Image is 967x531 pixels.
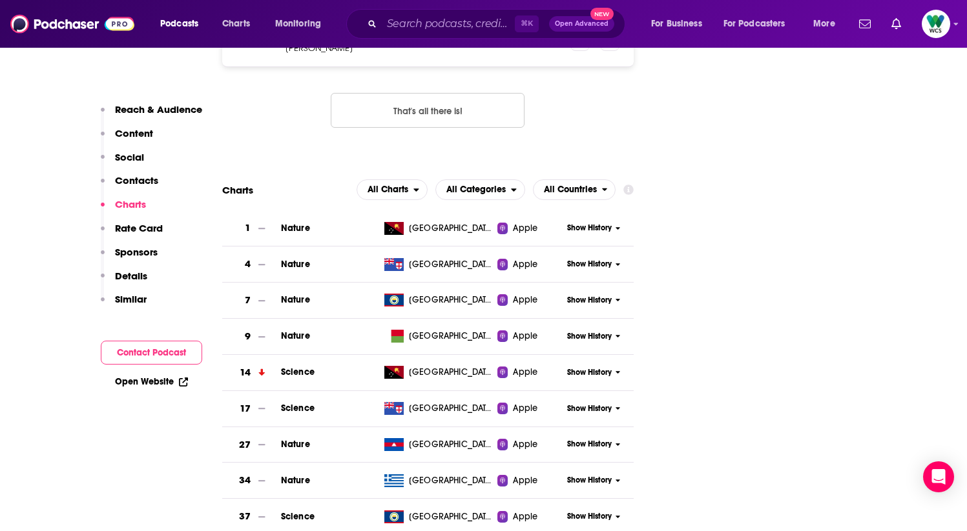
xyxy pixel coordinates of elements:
[101,103,202,127] button: Reach & Audience
[222,355,281,390] a: 14
[275,15,321,33] span: Monitoring
[409,366,493,379] span: Papua New Guinea
[854,13,876,35] a: Show notifications dropdown
[101,127,153,151] button: Content
[281,330,310,341] a: Nature
[281,475,310,486] a: Nature
[497,474,563,487] a: Apple
[379,402,497,415] a: [GEOGRAPHIC_DATA]
[513,438,537,451] span: Apple
[379,366,497,379] a: [GEOGRAPHIC_DATA]
[497,438,563,451] a: Apple
[567,223,612,234] span: Show History
[715,14,804,34] button: open menu
[513,222,537,235] span: Apple
[435,179,525,200] h2: Categories
[513,402,537,415] span: Apple
[567,439,612,450] span: Show History
[357,179,428,200] button: open menu
[567,511,612,522] span: Show History
[563,403,625,414] button: Show History
[513,330,537,343] span: Apple
[497,510,563,523] a: Apple
[379,258,497,271] a: [GEOGRAPHIC_DATA]
[497,366,563,379] a: Apple
[281,439,310,450] a: Nature
[239,437,251,452] h3: 27
[567,259,612,270] span: Show History
[379,510,497,523] a: [GEOGRAPHIC_DATA]
[281,223,310,234] a: Nature
[563,439,625,450] button: Show History
[409,474,493,487] span: Greece
[115,198,146,210] p: Charts
[497,402,563,415] a: Apple
[115,151,144,163] p: Social
[115,246,158,258] p: Sponsors
[10,12,134,36] img: Podchaser - Follow, Share and Rate Podcasts
[222,210,281,246] a: 1
[240,365,251,380] h3: 14
[497,330,563,343] a: Apple
[549,16,614,32] button: Open AdvancedNew
[240,401,251,416] h3: 17
[115,376,188,387] a: Open Website
[379,438,497,451] a: [GEOGRAPHIC_DATA]
[497,258,563,271] a: Apple
[886,13,906,35] a: Show notifications dropdown
[222,319,281,354] a: 9
[567,403,612,414] span: Show History
[923,461,954,492] div: Open Intercom Messenger
[368,185,408,194] span: All Charts
[382,14,515,34] input: Search podcasts, credits, & more...
[151,14,215,34] button: open menu
[160,15,198,33] span: Podcasts
[222,246,281,282] a: 4
[409,294,493,306] span: Belize
[563,475,625,486] button: Show History
[497,294,563,306] a: Apple
[101,198,146,222] button: Charts
[567,475,612,486] span: Show History
[533,179,616,200] h2: Countries
[359,9,638,39] div: Search podcasts, credits, & more...
[563,223,625,234] button: Show History
[563,367,625,378] button: Show History
[513,366,537,379] span: Apple
[513,474,537,487] span: Apple
[409,330,493,343] span: Madagascar
[281,259,310,270] span: Nature
[115,103,202,115] p: Reach & Audience
[563,331,625,342] button: Show History
[281,511,315,522] a: Science
[101,341,202,365] button: Contact Podcast
[281,403,315,414] a: Science
[409,222,493,235] span: Papua New Guinea
[101,222,163,246] button: Rate Card
[446,185,506,194] span: All Categories
[515,15,539,32] span: ⌘ K
[281,294,310,305] span: Nature
[555,21,608,27] span: Open Advanced
[379,294,497,306] a: [GEOGRAPHIC_DATA]
[409,258,493,271] span: Fiji
[101,246,158,270] button: Sponsors
[590,8,614,20] span: New
[409,402,493,415] span: Fiji
[642,14,718,34] button: open menu
[101,293,147,317] button: Similar
[567,295,612,306] span: Show History
[222,391,281,426] a: 17
[922,10,950,38] img: User Profile
[813,15,835,33] span: More
[497,222,563,235] a: Apple
[563,511,625,522] button: Show History
[379,474,497,487] a: [GEOGRAPHIC_DATA]
[409,510,493,523] span: Belize
[245,293,251,308] h3: 7
[245,257,251,272] h3: 4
